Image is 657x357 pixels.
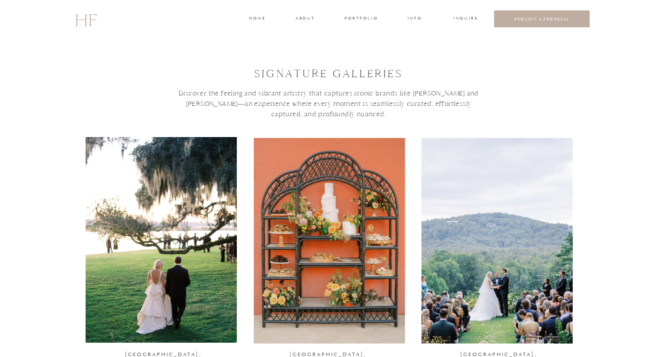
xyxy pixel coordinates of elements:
a: INQUIRE [453,15,477,23]
a: INFO [407,15,423,23]
h3: Discover the feeling and vibrant artistry that captures iconic brands like [PERSON_NAME] and [PER... [171,88,487,153]
a: HF [75,7,96,32]
h1: signature GALLEries [253,67,404,82]
a: REQUEST A PROPOSAL [501,16,583,21]
a: home [249,15,265,23]
a: portfolio [345,15,377,23]
a: about [295,15,314,23]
